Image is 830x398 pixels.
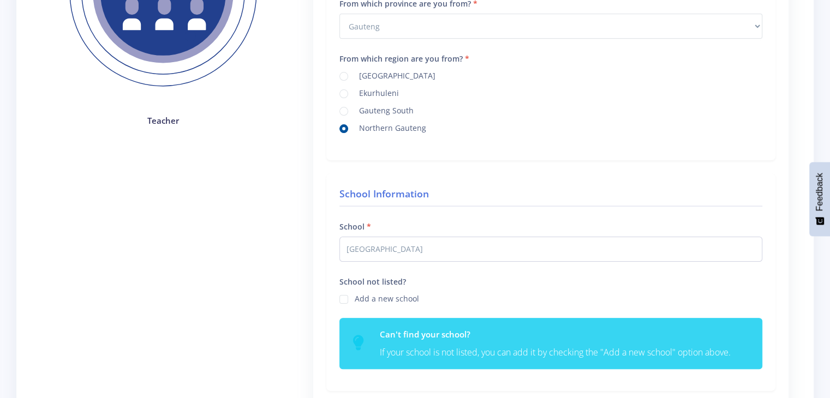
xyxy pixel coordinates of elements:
label: [GEOGRAPHIC_DATA] [355,70,435,79]
label: Northern Gauteng [355,122,426,131]
input: Start typing to search for your school [339,237,762,262]
label: Ekurhuleni [355,87,399,96]
label: Add a new school [355,293,419,301]
label: From which region are you from? [339,53,469,64]
label: School [339,221,371,232]
label: Gauteng South [355,105,414,113]
label: School not listed? [339,276,406,287]
h4: Teacher [50,114,276,127]
p: If your school is not listed, you can add it by checking the "Add a new school" option above. [380,345,749,360]
h4: School Information [339,186,762,206]
h6: Can't find your school? [380,328,749,341]
span: Feedback [815,173,825,211]
button: Feedback - Show survey [809,162,830,236]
